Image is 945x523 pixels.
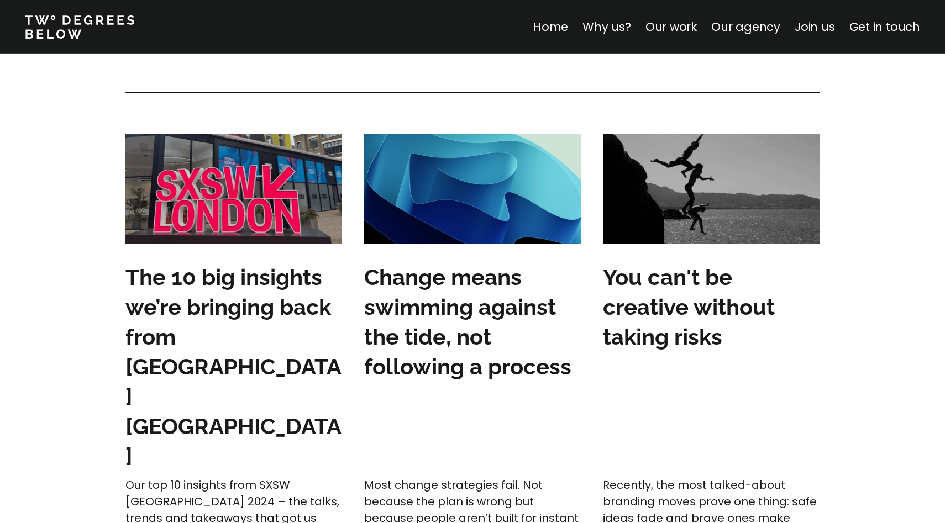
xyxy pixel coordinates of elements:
a: You can't be creative without taking risks [603,134,820,352]
a: Why us? [582,19,631,35]
a: Change means swimming against the tide, not following a process [364,134,581,382]
a: Our agency [711,19,780,35]
a: Our work [645,19,697,35]
h3: Change means swimming against the tide, not following a process [364,262,581,382]
a: Join us [795,19,835,35]
a: The 10 big insights we’re bringing back from [GEOGRAPHIC_DATA] [GEOGRAPHIC_DATA] [125,134,342,471]
a: Get in touch [849,19,920,35]
h3: You can't be creative without taking risks [603,262,820,352]
h3: The 10 big insights we’re bringing back from [GEOGRAPHIC_DATA] [GEOGRAPHIC_DATA] [125,262,342,471]
a: Home [533,19,568,35]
